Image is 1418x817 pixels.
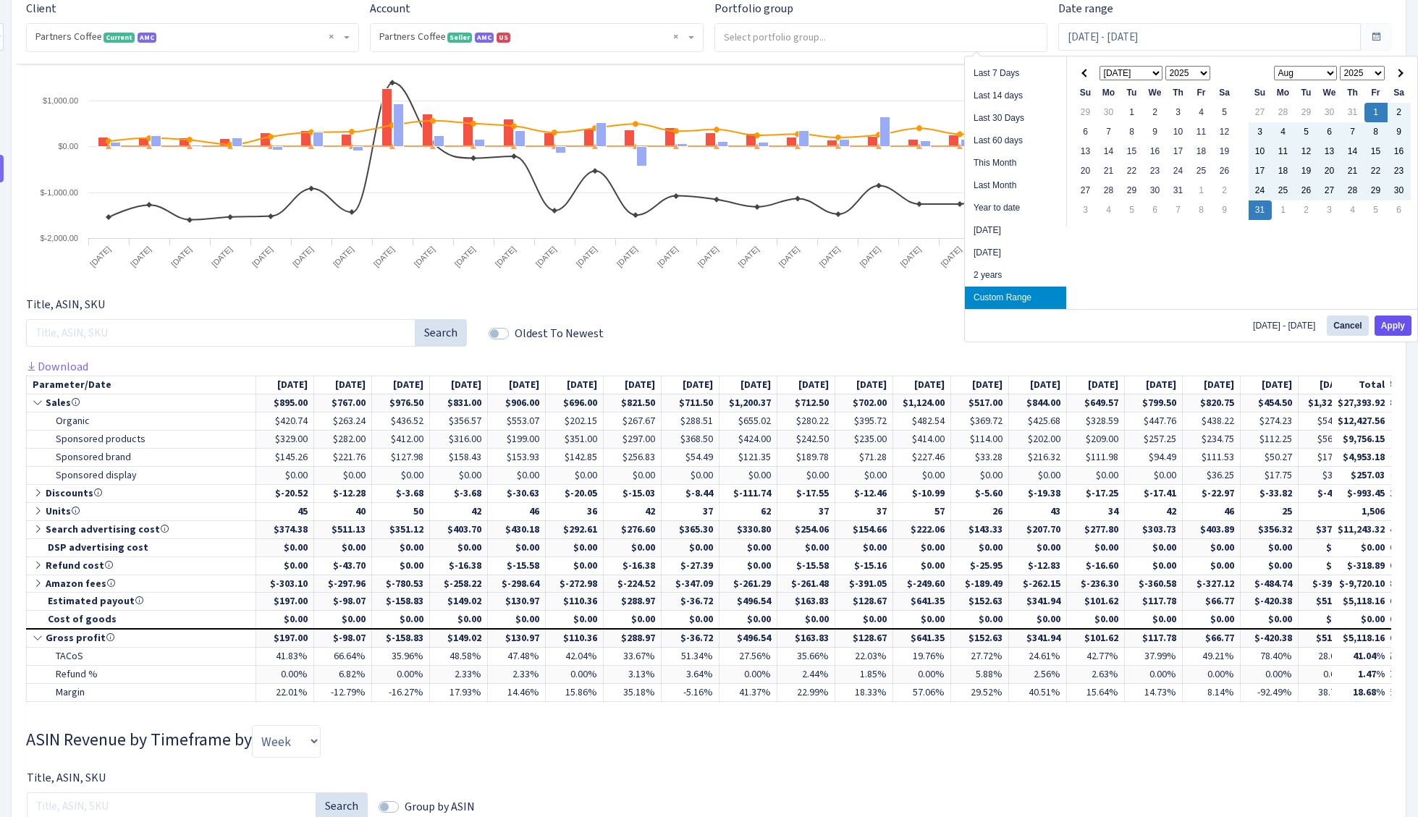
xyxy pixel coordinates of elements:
td: 3 [1249,122,1272,142]
td: $12,427.56 [1332,412,1391,430]
td: $328.59 [1067,412,1125,430]
td: $655.02 [719,412,777,430]
td: $17.75 [1241,466,1299,484]
td: $-17.55 [777,484,835,502]
td: $36.25 [1183,466,1241,484]
text: [DATE] [696,245,720,268]
td: 29 [1295,103,1318,122]
td: $242.50 [777,430,835,448]
text: $0.00 [58,142,78,151]
td: 10 [1249,142,1272,161]
td: $267.67 [604,412,662,430]
text: [DATE] [777,245,801,268]
td: 20 [1318,161,1341,181]
td: 19 [1213,142,1236,161]
td: $257.25 [1125,430,1183,448]
span: [DATE] [1088,378,1118,391]
td: $820.75 [1183,394,1241,412]
td: $142.85 [546,448,604,466]
td: $0.00 [662,466,719,484]
li: Last 30 Days [965,107,1066,130]
span: [DATE] [972,378,1003,391]
text: [DATE] [939,245,963,268]
td: 1 [1121,103,1144,122]
td: $94.49 [1125,448,1183,466]
span: [DATE] [856,378,887,391]
td: 20 [1074,161,1097,181]
td: $0.00 [1009,466,1067,484]
td: $454.50 [1241,394,1299,412]
text: [DATE] [453,245,477,268]
li: This Month [965,152,1066,174]
td: $553.07 [488,412,546,430]
span: [DATE] [509,378,539,391]
td: $234.75 [1183,430,1241,448]
td: $111.98 [1067,448,1125,466]
td: $976.50 [372,394,430,412]
td: $0.00 [719,466,777,484]
td: $369.72 [951,412,1009,430]
td: 30 [1318,103,1341,122]
td: 24 [1167,161,1190,181]
th: Mo [1097,83,1121,103]
td: $-5.60 [951,484,1009,502]
td: $-20.52 [256,484,314,502]
td: $-15.03 [604,484,662,502]
td: 5 [1295,122,1318,142]
td: $425.68 [1009,412,1067,430]
td: 28 [1341,181,1364,200]
td: 30 [1388,181,1411,200]
span: [DATE] [683,378,713,391]
td: $71.28 [835,448,893,466]
td: 2 [1144,103,1167,122]
td: 14 [1341,142,1364,161]
td: Discounts [27,484,256,502]
td: $767.00 [314,394,372,412]
td: $368.50 [662,430,719,448]
td: $199.00 [488,430,546,448]
td: 1 [1272,200,1295,220]
td: 6 [1144,200,1167,220]
td: $821.50 [604,394,662,412]
td: $-3.68 [372,484,430,502]
td: $297.00 [604,430,662,448]
label: Title, ASIN, SKU [27,769,106,787]
td: 30 [1144,181,1167,200]
td: Sales [27,394,256,412]
text: [DATE] [332,245,355,268]
td: $0.00 [951,466,1009,484]
td: $412.00 [372,430,430,448]
td: $221.76 [314,448,372,466]
td: $395.72 [835,412,893,430]
td: $0.00 [1125,466,1183,484]
span: Partners Coffee <span class="badge badge-success">Current</span><span class="badge badge-primary"... [27,24,358,51]
td: $54.49 [662,448,719,466]
td: 15 [1121,142,1144,161]
text: [DATE] [615,245,639,268]
td: $906.00 [488,394,546,412]
td: 15 [1364,142,1388,161]
td: 4 [1097,200,1121,220]
input: Title, ASIN, SKU [26,319,415,347]
td: $1,322.00 [1299,394,1356,412]
td: 21 [1097,161,1121,181]
li: Last 7 Days [965,62,1066,85]
span: [DATE] [451,378,481,391]
td: 3 [1074,200,1097,220]
td: 3 [1318,200,1341,220]
td: $0.00 [546,466,604,484]
span: [DATE] [567,378,597,391]
td: $351.00 [546,430,604,448]
td: 7 [1097,122,1121,142]
td: $436.52 [372,412,430,430]
th: Su [1249,83,1272,103]
td: $114.00 [951,430,1009,448]
td: $517.00 [951,394,1009,412]
td: 17 [1249,161,1272,181]
th: We [1144,83,1167,103]
span: [DATE] [1204,378,1234,391]
td: $711.50 [662,394,719,412]
text: [DATE] [656,245,680,268]
th: Sa [1213,83,1236,103]
td: $844.00 [1009,394,1067,412]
